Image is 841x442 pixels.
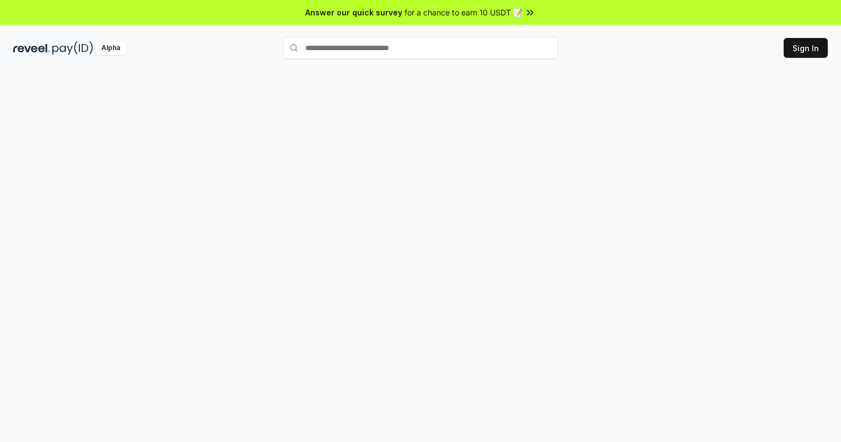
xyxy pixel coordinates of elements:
div: Alpha [95,41,126,55]
button: Sign In [784,38,828,58]
img: pay_id [52,41,93,55]
img: reveel_dark [13,41,50,55]
span: Answer our quick survey [305,7,402,18]
span: for a chance to earn 10 USDT 📝 [405,7,522,18]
